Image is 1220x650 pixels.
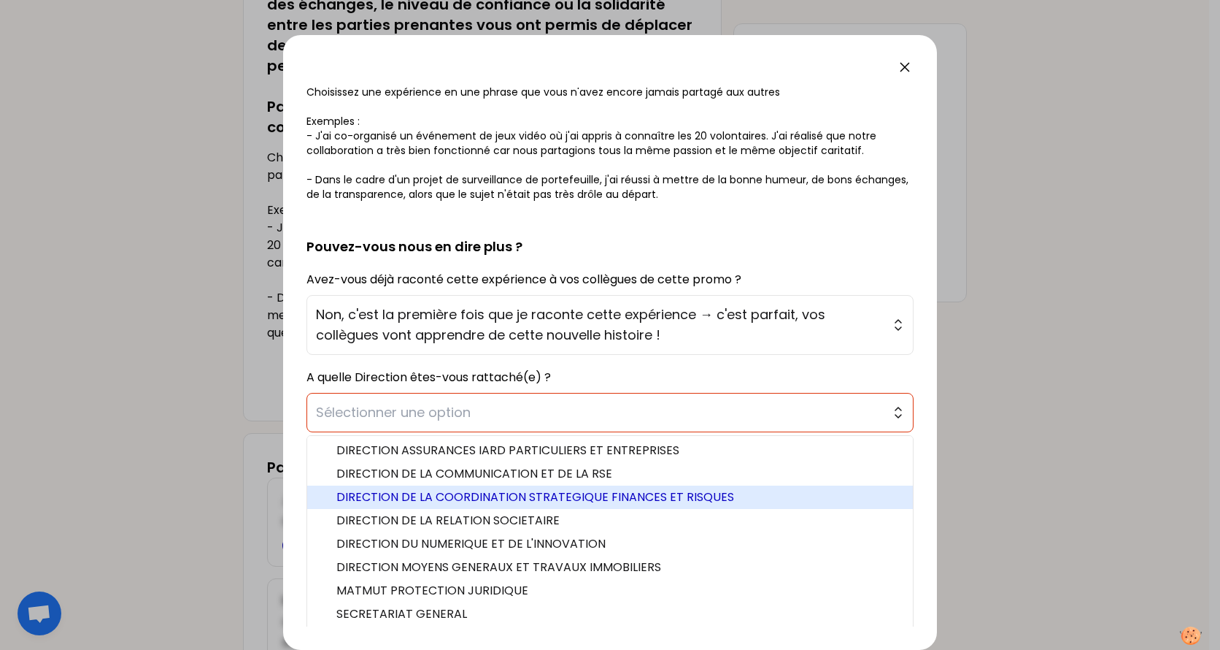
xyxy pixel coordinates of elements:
label: A quelle Direction êtes-vous rattaché(e) ? [306,369,551,386]
ul: Sélectionner une option [306,435,914,646]
span: DIRECTION DE LA RELATION SOCIETAIRE [336,512,901,529]
span: DIRECTION DU NUMERIQUE ET DE L'INNOVATION [336,535,901,553]
p: Choisissez une expérience en une phrase que vous n'avez encore jamais partagé aux autres Exemples... [306,85,914,202]
span: DIRECTION MOYENS GENERAUX ET TRAVAUX IMMOBILIERS [336,559,901,576]
span: DIRECTION DE LA COMMUNICATION ET DE LA RSE [336,465,901,483]
span: Sélectionner une option [316,402,884,423]
span: Non, c'est la première fois que je raconte cette expérience → c'est parfait, vos collègues vont a... [316,305,884,345]
span: SECRETARIAT GENERAL [336,605,901,623]
span: MATMUT PROTECTION JURIDIQUE [336,582,901,600]
span: DIRECTION DE LA COORDINATION STRATEGIQUE FINANCES ET RISQUES [336,489,901,506]
div: Champ requis [306,432,914,453]
button: Sélectionner une option [306,393,914,432]
label: Avez-vous déjà raconté cette expérience à vos collègues de cette promo ? [306,271,741,288]
h2: Pouvez-vous nous en dire plus ? [306,213,914,257]
span: DIRECTION ASSURANCES IARD PARTICULIERS ET ENTREPRISES [336,442,901,459]
button: Non, c'est la première fois que je raconte cette expérience → c'est parfait, vos collègues vont a... [306,295,914,355]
